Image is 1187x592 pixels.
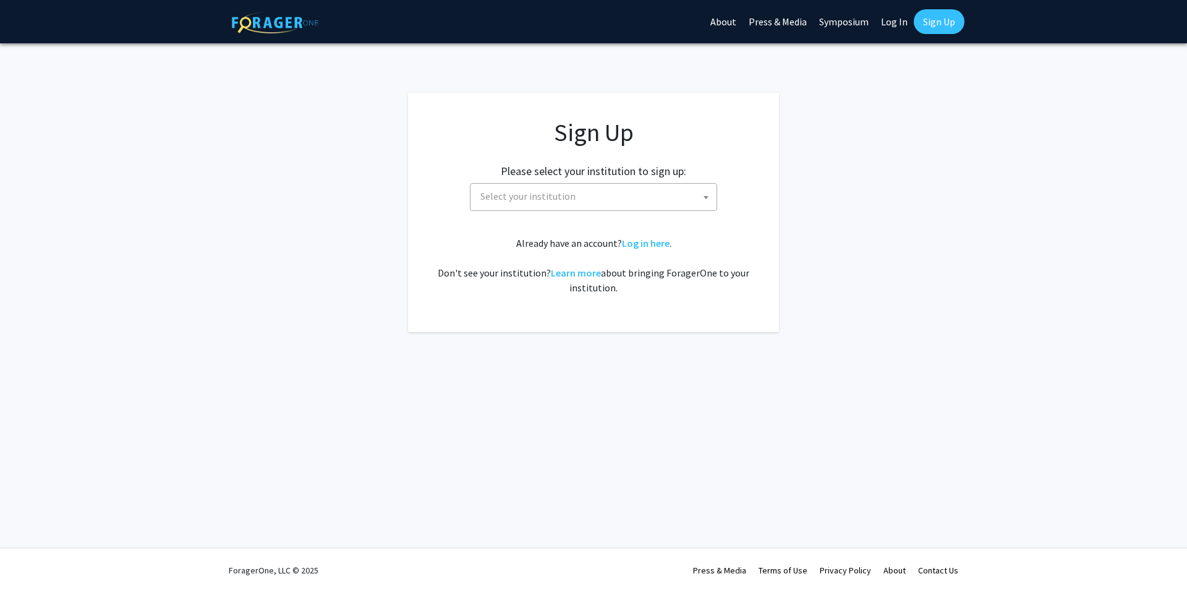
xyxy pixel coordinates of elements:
[470,183,717,211] span: Select your institution
[232,12,318,33] img: ForagerOne Logo
[501,165,686,178] h2: Please select your institution to sign up:
[914,9,964,34] a: Sign Up
[480,190,576,202] span: Select your institution
[820,565,871,576] a: Privacy Policy
[229,549,318,592] div: ForagerOne, LLC © 2025
[759,565,807,576] a: Terms of Use
[433,236,754,295] div: Already have an account? . Don't see your institution? about bringing ForagerOne to your institut...
[883,565,906,576] a: About
[433,118,754,147] h1: Sign Up
[475,184,717,209] span: Select your institution
[551,267,601,279] a: Learn more about bringing ForagerOne to your institution
[622,237,670,249] a: Log in here
[918,565,958,576] a: Contact Us
[693,565,746,576] a: Press & Media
